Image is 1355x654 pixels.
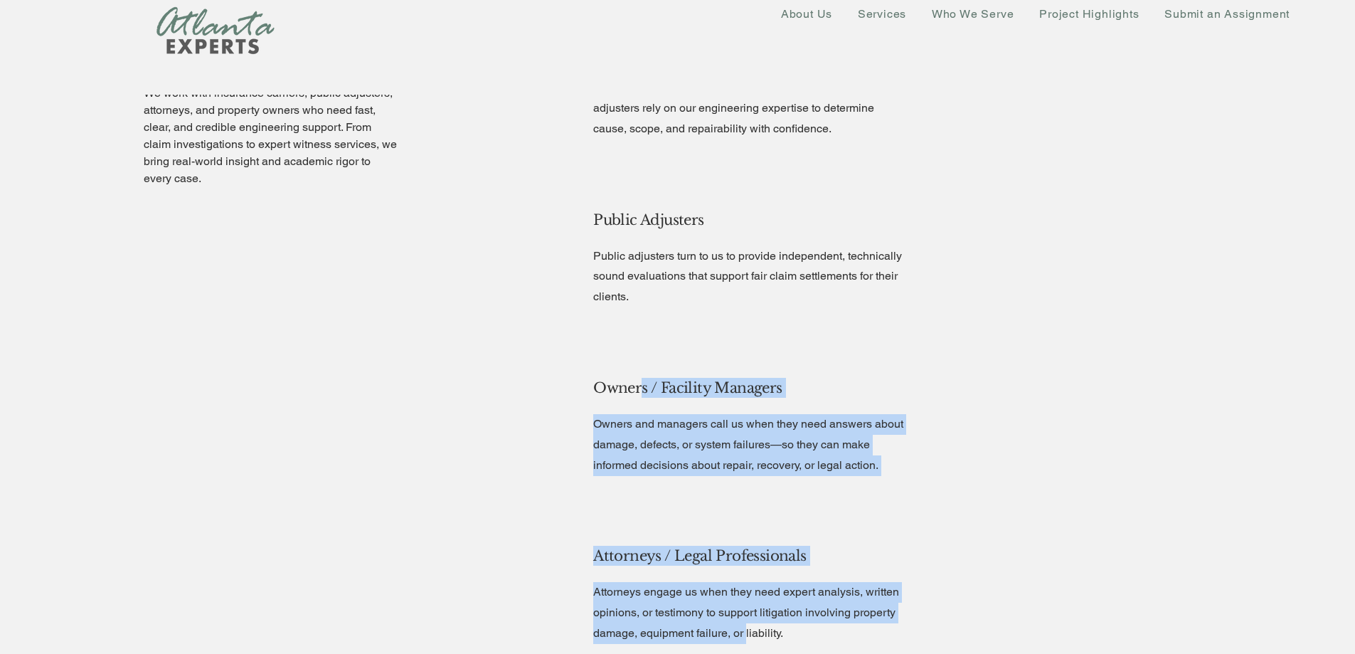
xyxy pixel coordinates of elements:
span: Attorneys engage us when they need expert analysis, written opinions, or testimony to support lit... [593,585,899,640]
span: When evaluating complex or high-stakes property claims, adjusters rely on our engineering experti... [593,80,881,135]
span: Project Highlights [1039,7,1139,21]
span: Who We Serve [932,7,1014,21]
img: New Logo Transparent Background_edited.png [156,6,275,55]
span: Public adjusters turn to us to provide independent, technically sound evaluations that support fa... [593,249,902,304]
span: Owners / Facility Managers [593,379,782,396]
span: Owners and managers call us when they need answers about damage, defects, or system failures—so t... [593,417,903,472]
span: Submit an Assignment [1164,7,1290,21]
span: We work with insurance carriers, public adjusters, attorneys, and property owners who need fast, ... [144,86,397,185]
span: Public Adjusters [593,211,703,228]
span: Attorneys / Legal Professionals [593,547,806,564]
span: About Us [781,7,832,21]
span: Services [858,7,906,21]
